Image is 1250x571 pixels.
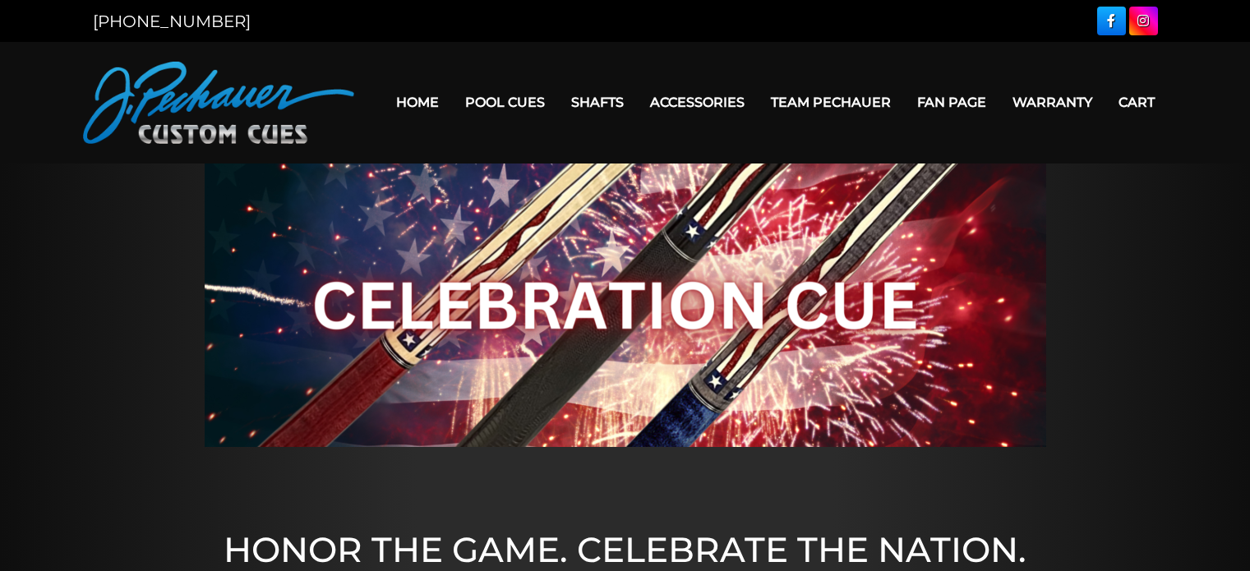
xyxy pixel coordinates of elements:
a: Pool Cues [452,81,558,123]
a: Cart [1105,81,1168,123]
img: Pechauer Custom Cues [83,62,354,144]
a: Warranty [999,81,1105,123]
a: Fan Page [904,81,999,123]
a: [PHONE_NUMBER] [93,12,251,31]
a: Accessories [637,81,758,123]
a: Team Pechauer [758,81,904,123]
a: Shafts [558,81,637,123]
a: Home [383,81,452,123]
